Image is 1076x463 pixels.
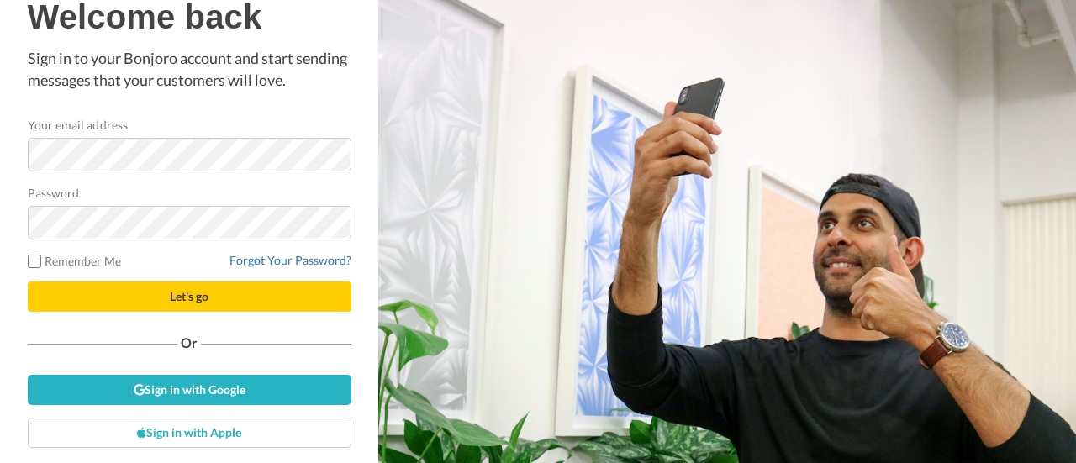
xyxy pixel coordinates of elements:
[28,375,351,405] a: Sign in with Google
[229,253,351,267] a: Forgot Your Password?
[28,281,351,312] button: Let's go
[177,337,201,349] span: Or
[28,184,80,202] label: Password
[28,255,41,268] input: Remember Me
[28,418,351,448] a: Sign in with Apple
[28,252,122,270] label: Remember Me
[28,116,128,134] label: Your email address
[170,289,208,303] span: Let's go
[28,48,351,91] p: Sign in to your Bonjoro account and start sending messages that your customers will love.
